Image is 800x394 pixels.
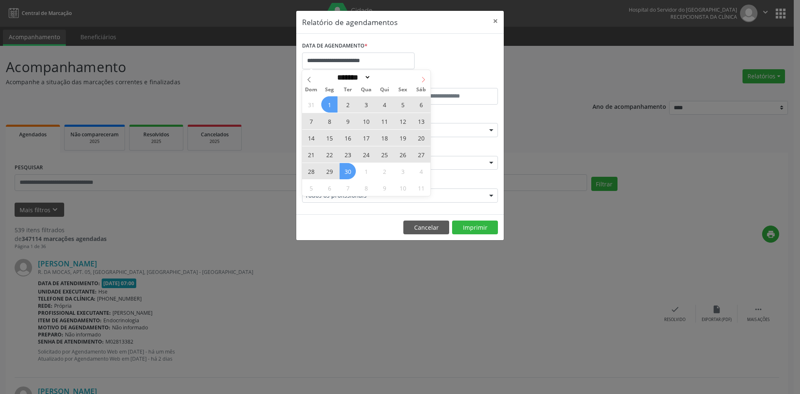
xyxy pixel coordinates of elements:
[321,96,337,113] span: Setembro 1, 2025
[412,87,430,93] span: Sáb
[321,180,337,196] span: Outubro 6, 2025
[357,87,375,93] span: Qua
[413,163,429,179] span: Outubro 4, 2025
[303,113,319,129] span: Setembro 7, 2025
[340,146,356,163] span: Setembro 23, 2025
[402,75,498,88] label: ATÉ
[376,96,392,113] span: Setembro 4, 2025
[376,180,392,196] span: Outubro 9, 2025
[413,96,429,113] span: Setembro 6, 2025
[303,96,319,113] span: Agosto 31, 2025
[321,163,337,179] span: Setembro 29, 2025
[358,163,374,179] span: Outubro 1, 2025
[303,130,319,146] span: Setembro 14, 2025
[376,163,392,179] span: Outubro 2, 2025
[358,96,374,113] span: Setembro 3, 2025
[403,221,449,235] button: Cancelar
[303,180,319,196] span: Outubro 5, 2025
[340,113,356,129] span: Setembro 9, 2025
[340,163,356,179] span: Setembro 30, 2025
[321,113,337,129] span: Setembro 8, 2025
[376,113,392,129] span: Setembro 11, 2025
[395,130,411,146] span: Setembro 19, 2025
[413,146,429,163] span: Setembro 27, 2025
[452,221,498,235] button: Imprimir
[394,87,412,93] span: Sex
[376,130,392,146] span: Setembro 18, 2025
[395,146,411,163] span: Setembro 26, 2025
[358,113,374,129] span: Setembro 10, 2025
[302,17,397,28] h5: Relatório de agendamentos
[320,87,339,93] span: Seg
[302,87,320,93] span: Dom
[340,96,356,113] span: Setembro 2, 2025
[358,146,374,163] span: Setembro 24, 2025
[340,180,356,196] span: Outubro 7, 2025
[413,180,429,196] span: Outubro 11, 2025
[321,130,337,146] span: Setembro 15, 2025
[303,146,319,163] span: Setembro 21, 2025
[395,163,411,179] span: Outubro 3, 2025
[395,96,411,113] span: Setembro 5, 2025
[395,113,411,129] span: Setembro 12, 2025
[413,113,429,129] span: Setembro 13, 2025
[358,130,374,146] span: Setembro 17, 2025
[375,87,394,93] span: Qui
[487,11,504,31] button: Close
[303,163,319,179] span: Setembro 28, 2025
[358,180,374,196] span: Outubro 8, 2025
[376,146,392,163] span: Setembro 25, 2025
[302,40,367,53] label: DATA DE AGENDAMENTO
[340,130,356,146] span: Setembro 16, 2025
[339,87,357,93] span: Ter
[413,130,429,146] span: Setembro 20, 2025
[334,73,371,82] select: Month
[395,180,411,196] span: Outubro 10, 2025
[371,73,398,82] input: Year
[321,146,337,163] span: Setembro 22, 2025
